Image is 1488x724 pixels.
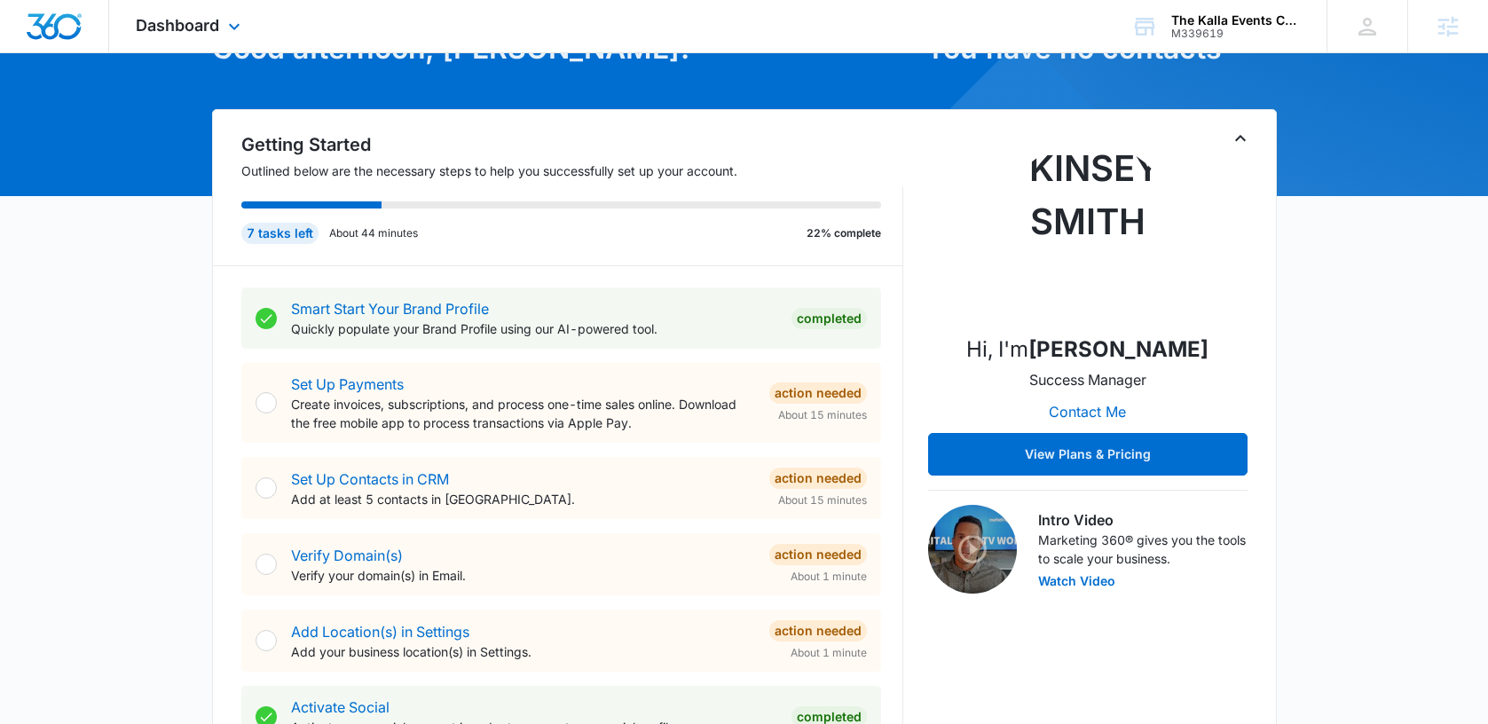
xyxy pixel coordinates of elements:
a: Activate Social [291,698,390,716]
div: Action Needed [769,620,867,641]
a: Verify Domain(s) [291,547,403,564]
div: Completed [791,308,867,329]
span: Dashboard [136,16,219,35]
h2: Getting Started [241,131,903,158]
p: 22% complete [807,225,881,241]
span: About 1 minute [791,645,867,661]
button: View Plans & Pricing [928,433,1248,476]
div: Action Needed [769,544,867,565]
p: Create invoices, subscriptions, and process one-time sales online. Download the free mobile app t... [291,395,755,432]
p: About 44 minutes [329,225,418,241]
a: Set Up Payments [291,375,404,393]
p: Quickly populate your Brand Profile using our AI-powered tool. [291,319,777,338]
img: Kinsey Smith [999,142,1177,319]
p: Hi, I'm [966,334,1209,366]
div: account id [1171,28,1301,40]
button: Contact Me [1031,390,1144,433]
button: Watch Video [1038,575,1115,587]
p: Add your business location(s) in Settings. [291,642,755,661]
p: Outlined below are the necessary steps to help you successfully set up your account. [241,161,903,180]
div: account name [1171,13,1301,28]
div: 7 tasks left [241,223,319,244]
p: Success Manager [1029,369,1146,390]
p: Add at least 5 contacts in [GEOGRAPHIC_DATA]. [291,490,755,508]
p: Verify your domain(s) in Email. [291,566,755,585]
div: Action Needed [769,468,867,489]
img: Intro Video [928,505,1017,594]
div: Action Needed [769,382,867,404]
strong: [PERSON_NAME] [1028,336,1209,362]
span: About 15 minutes [778,492,867,508]
a: Smart Start Your Brand Profile [291,300,489,318]
p: Marketing 360® gives you the tools to scale your business. [1038,531,1248,568]
button: Toggle Collapse [1230,128,1251,149]
h3: Intro Video [1038,509,1248,531]
span: About 1 minute [791,569,867,585]
a: Add Location(s) in Settings [291,623,469,641]
span: About 15 minutes [778,407,867,423]
a: Set Up Contacts in CRM [291,470,449,488]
